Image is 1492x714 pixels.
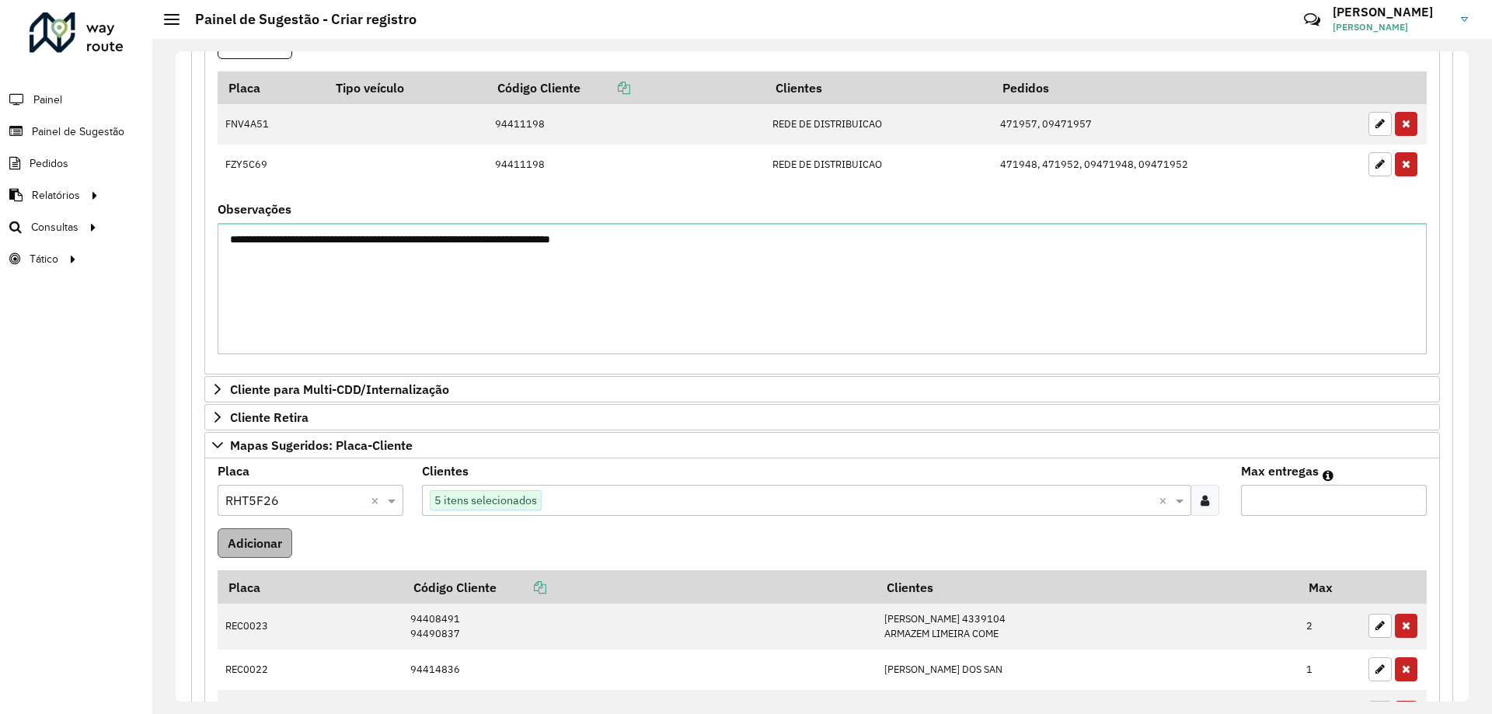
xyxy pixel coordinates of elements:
[1333,20,1449,34] span: [PERSON_NAME]
[431,491,541,510] span: 5 itens selecionados
[765,104,992,145] td: REDE DE DISTRIBUICAO
[486,145,765,185] td: 94411198
[371,491,384,510] span: Clear all
[218,461,249,480] label: Placa
[403,650,876,690] td: 94414836
[30,155,68,172] span: Pedidos
[1333,5,1449,19] h3: [PERSON_NAME]
[765,71,992,104] th: Clientes
[1299,650,1361,690] td: 1
[1299,604,1361,650] td: 2
[765,145,992,185] td: REDE DE DISTRIBUICAO
[31,219,78,235] span: Consultas
[33,92,62,108] span: Painel
[230,411,309,423] span: Cliente Retira
[218,604,403,650] td: REC0023
[497,580,546,595] a: Copiar
[230,383,449,395] span: Cliente para Multi-CDD/Internalização
[992,71,1360,104] th: Pedidos
[580,80,630,96] a: Copiar
[218,650,403,690] td: REC0022
[218,200,291,218] label: Observações
[403,604,876,650] td: 94408491 94490837
[422,461,469,480] label: Clientes
[325,71,486,104] th: Tipo veículo
[180,11,417,28] h2: Painel de Sugestão - Criar registro
[32,187,80,204] span: Relatórios
[1241,461,1319,480] label: Max entregas
[403,570,876,603] th: Código Cliente
[876,650,1298,690] td: [PERSON_NAME] DOS SAN
[218,528,292,558] button: Adicionar
[218,145,325,185] td: FZY5C69
[230,439,413,451] span: Mapas Sugeridos: Placa-Cliente
[486,71,765,104] th: Código Cliente
[30,251,58,267] span: Tático
[32,124,124,140] span: Painel de Sugestão
[876,604,1298,650] td: [PERSON_NAME] 4339104 ARMAZEM LIMEIRA COME
[486,104,765,145] td: 94411198
[992,145,1360,185] td: 471948, 471952, 09471948, 09471952
[218,104,325,145] td: FNV4A51
[1299,570,1361,603] th: Max
[876,570,1298,603] th: Clientes
[992,104,1360,145] td: 471957, 09471957
[1323,469,1333,482] em: Máximo de clientes que serão colocados na mesma rota com os clientes informados
[1159,491,1172,510] span: Clear all
[218,71,325,104] th: Placa
[204,376,1440,402] a: Cliente para Multi-CDD/Internalização
[204,404,1440,430] a: Cliente Retira
[204,432,1440,458] a: Mapas Sugeridos: Placa-Cliente
[1295,3,1329,37] a: Contato Rápido
[218,570,403,603] th: Placa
